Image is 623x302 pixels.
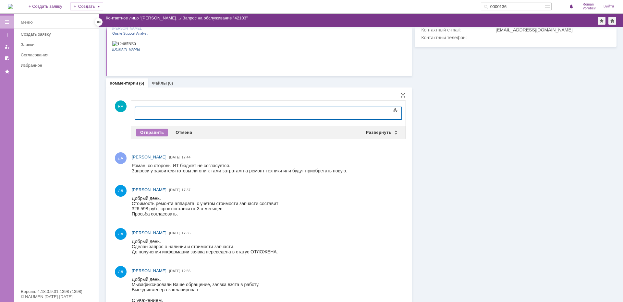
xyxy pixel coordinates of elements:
[169,231,180,235] span: [DATE]
[73,5,83,10] span: 2470
[102,27,108,32] span: SC
[495,27,607,32] div: [EMAIL_ADDRESS][DOMAIN_NAME]
[583,6,596,10] span: Vorobev
[110,81,138,86] a: Комментарии
[169,269,180,273] span: [DATE]
[106,16,183,20] div: /
[169,155,180,159] span: [DATE]
[18,29,97,39] a: Создать заявку
[598,17,605,25] div: Добавить в избранное
[95,18,103,26] div: Скрыть меню
[7,5,128,10] span: зафиксировали Ваше обращение, заявка взята в работу.
[132,268,166,274] a: [PERSON_NAME]
[70,3,103,10] div: Создать
[583,3,596,6] span: Roman
[169,188,180,192] span: [DATE]
[132,155,166,159] span: [PERSON_NAME]
[183,16,248,20] div: Запрос на обслуживание "42103"
[168,81,173,86] div: (0)
[132,187,166,193] a: [PERSON_NAME]
[15,54,97,59] a: [EMAIL_ADDRESS][DOMAIN_NAME]
[421,35,494,40] div: Контактный телефон:
[108,27,116,32] span: 300
[608,17,616,25] div: Сделать домашней страницей
[132,187,166,192] span: [PERSON_NAME]
[36,5,73,10] span: Ricoh Aficio SP W
[106,16,180,20] a: Контактное лицо "[PERSON_NAME]…
[8,4,13,9] a: Перейти на домашнюю страницу
[18,40,97,50] a: Заявки
[79,21,97,27] span: 0000136
[182,188,191,192] span: 17:37
[18,50,97,60] a: Согласования
[2,41,12,52] a: Мои заявки
[21,63,88,68] div: Избранное
[132,268,166,273] span: [PERSON_NAME]
[83,5,119,10] span: PS, инв. )
[152,81,167,86] a: Файлы
[545,3,551,9] span: Расширенный поиск
[421,27,494,32] div: Контактный e-mail:
[132,230,166,235] span: [PERSON_NAME]
[21,52,95,57] div: Согласования
[391,106,399,114] span: Показать панель инструментов
[2,53,12,64] a: Мои согласования
[139,81,144,86] div: (6)
[21,42,95,47] div: Заявки
[132,230,166,236] a: [PERSON_NAME]
[132,154,166,160] a: [PERSON_NAME]
[182,155,191,159] span: 17:44
[182,269,191,273] span: 12:56
[100,5,118,10] span: 0000136
[2,30,12,40] a: Создать заявку
[182,231,191,235] span: 17:36
[121,16,127,21] span: PS
[21,289,92,294] div: Версия: 4.18.0.9.31.1398 (1398)
[74,16,111,21] span: Ricoh Aficio SP W
[21,18,33,26] div: Меню
[21,295,92,299] div: © NAUMEN [DATE]-[DATE]
[21,32,95,37] div: Создать заявку
[8,4,13,9] img: logo
[111,16,121,21] span: 2470
[400,93,406,98] div: На всю страницу
[115,100,127,112] span: RV
[35,5,36,10] span: (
